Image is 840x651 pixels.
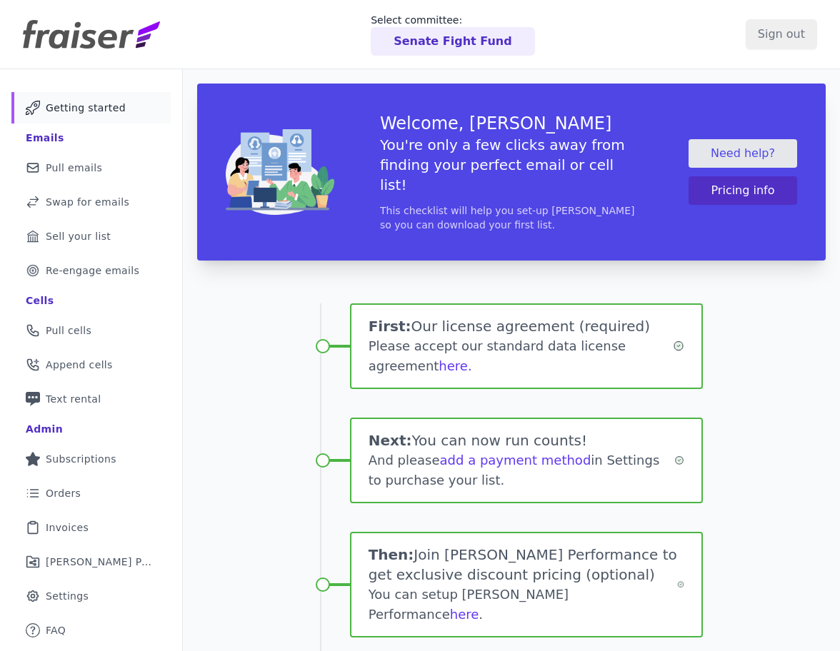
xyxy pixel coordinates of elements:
span: Then: [369,546,414,563]
a: Re-engage emails [11,255,171,286]
a: Append cells [11,349,171,380]
p: Select committee: [371,13,534,27]
button: Pricing info [689,176,797,205]
a: Invoices [11,512,171,543]
a: Getting started [11,92,171,123]
span: Append cells [46,358,113,372]
a: Subscriptions [11,443,171,475]
p: This checklist will help you set-up [PERSON_NAME] so you can download your first list. [380,203,643,232]
div: And please in Settings to purchase your list. [369,450,674,490]
h1: Our license agreement (required) [369,316,673,336]
span: Re-engage emails [46,263,139,278]
a: Settings [11,580,171,612]
span: First: [369,318,411,335]
span: Pull emails [46,161,102,175]
span: Subscriptions [46,452,116,466]
span: Getting started [46,101,126,115]
a: [PERSON_NAME] Performance [11,546,171,577]
div: Emails [26,131,64,145]
div: Cells [26,293,54,308]
h5: You're only a few clicks away from finding your perfect email or cell list! [380,135,643,195]
a: FAQ [11,615,171,646]
div: Please accept our standard data license agreement [369,336,673,376]
h3: Welcome, [PERSON_NAME] [380,112,643,135]
div: Admin [26,422,63,436]
span: Next: [369,432,412,449]
a: Swap for emails [11,186,171,218]
a: Sell your list [11,221,171,252]
img: Fraiser Logo [23,20,160,49]
span: [PERSON_NAME] Performance [46,555,154,569]
a: Need help? [689,139,797,168]
span: Pull cells [46,323,91,338]
span: Swap for emails [46,195,129,209]
p: Senate Fight Fund [394,33,511,50]
input: Sign out [746,19,817,49]
a: here [450,607,479,622]
span: Invoices [46,520,89,535]
img: img [226,129,334,214]
div: You can setup [PERSON_NAME] Performance . [369,585,677,625]
a: Orders [11,478,171,509]
span: Sell your list [46,229,111,243]
span: Orders [46,486,81,500]
a: Text rental [11,383,171,415]
h1: Join [PERSON_NAME] Performance to get exclusive discount pricing (optional) [369,545,677,585]
span: Text rental [46,392,101,406]
a: Pull emails [11,152,171,183]
h1: You can now run counts! [369,430,674,450]
a: add a payment method [440,453,591,468]
span: FAQ [46,623,66,637]
a: Pull cells [11,315,171,346]
a: Select committee: Senate Fight Fund [371,13,534,56]
span: Settings [46,589,89,603]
